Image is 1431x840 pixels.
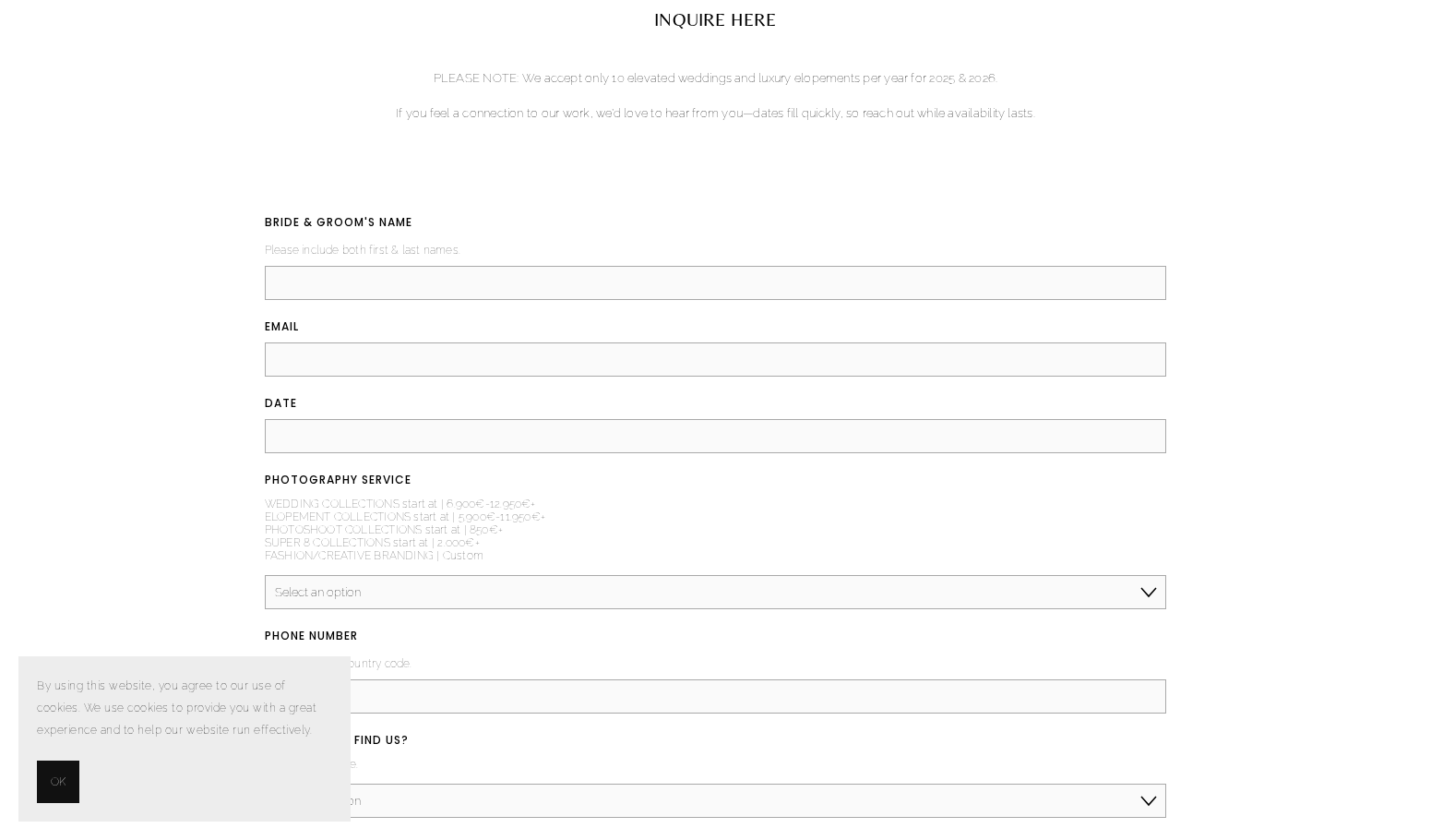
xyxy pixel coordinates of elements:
span: PHOTOGRAPHY SERVICE [265,470,411,492]
select: HOW DID YOU FIND US? [265,784,1167,818]
p: By using this website, you agree to our use of cookies. We use cookies to provide you with a grea... [37,675,332,742]
select: PHOTOGRAPHY SERVICE [265,575,1167,609]
span: BRIDE & GROOM'S NAME [265,212,412,234]
span: OK [51,771,66,793]
span: PHONE NUMBER [265,626,358,648]
span: Email [265,317,299,339]
span: DATE [265,393,297,415]
button: OK [37,761,79,803]
p: Please include country code. [265,652,1167,676]
p: WEDDING COLLECTIONS start at | 6.900€-12.950€+ ELOPEMENT COLLECTIONS start at | 5.900€-11.950€+ P... [265,492,545,568]
p: Please include both first & last names. [265,238,1167,262]
section: Cookie banner [18,656,351,822]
